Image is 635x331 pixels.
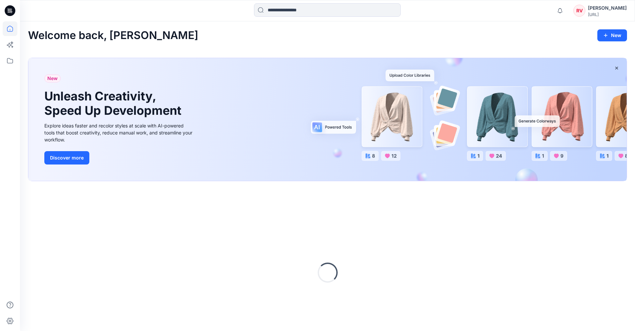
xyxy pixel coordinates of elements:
[573,5,585,17] div: RV
[28,29,198,42] h2: Welcome back, [PERSON_NAME]
[44,122,194,143] div: Explore ideas faster and recolor styles at scale with AI-powered tools that boost creativity, red...
[588,4,627,12] div: [PERSON_NAME]
[47,74,58,82] span: New
[44,151,194,164] a: Discover more
[588,12,627,17] div: [URL]
[44,151,89,164] button: Discover more
[44,89,184,118] h1: Unleash Creativity, Speed Up Development
[597,29,627,41] button: New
